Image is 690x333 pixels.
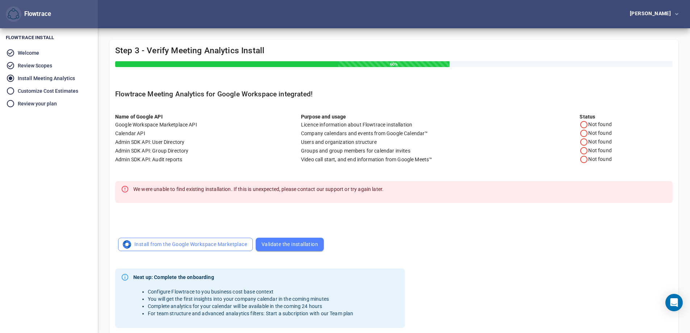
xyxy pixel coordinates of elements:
[301,114,346,120] b: Purpose and usage
[148,288,354,295] li: Configure Flowtrace to you business cost base context
[256,238,324,251] button: Validate the installation
[580,155,673,164] div: Not found
[6,7,21,22] button: Flowtrace
[115,114,163,120] b: Name of Google API
[118,238,253,251] button: LogoInstall from the Google Workspace Marketplace
[618,8,684,21] button: [PERSON_NAME]
[338,61,450,67] div: 60%
[115,138,301,146] div: Admin SDK API: User Directory
[301,121,580,128] div: Licence information about Flowtrace installation
[301,147,580,154] div: Groups and group members for calendar invites
[301,156,580,163] div: Video call start, and end information from Google Meets™
[8,8,19,20] img: Flowtrace
[301,130,580,137] div: Company calendars and events from Google Calendar™
[580,129,673,138] div: Not found
[580,114,595,120] b: Status
[6,7,51,22] div: Flowtrace
[148,295,354,303] li: You will get the first insights into your company calendar in the coming minutes
[580,138,673,146] div: Not found
[301,138,580,146] div: Users and organization structure
[148,303,354,310] li: Complete analytics for your calendar will be available in the coming 24 hours
[21,10,51,18] div: Flowtrace
[580,120,673,129] div: Not found
[115,147,301,154] div: Admin SDK API: Group Directory
[133,186,384,193] p: We were unable to find existing installation. If this is unexpected, please contact our support o...
[665,294,683,311] div: Open Intercom Messenger
[133,274,354,281] strong: Next up: Complete the onboarding
[630,11,674,16] div: [PERSON_NAME]
[580,146,673,155] div: Not found
[115,130,301,137] div: Calendar API
[148,310,354,317] li: For team structure and advanced analaytics filters: Start a subcription with our Team plan
[124,240,247,249] span: Install from the Google Workspace Marketplace
[262,240,318,249] span: Validate the installation
[115,156,301,163] div: Admin SDK API: Audit reports
[115,90,673,99] h5: Flowtrace Meeting Analytics for Google Workspace integrated!
[115,121,301,128] div: Google Workspace Marketplace API
[115,46,673,67] h4: Step 3 - Verify Meeting Analytics Install
[122,240,131,249] img: Logo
